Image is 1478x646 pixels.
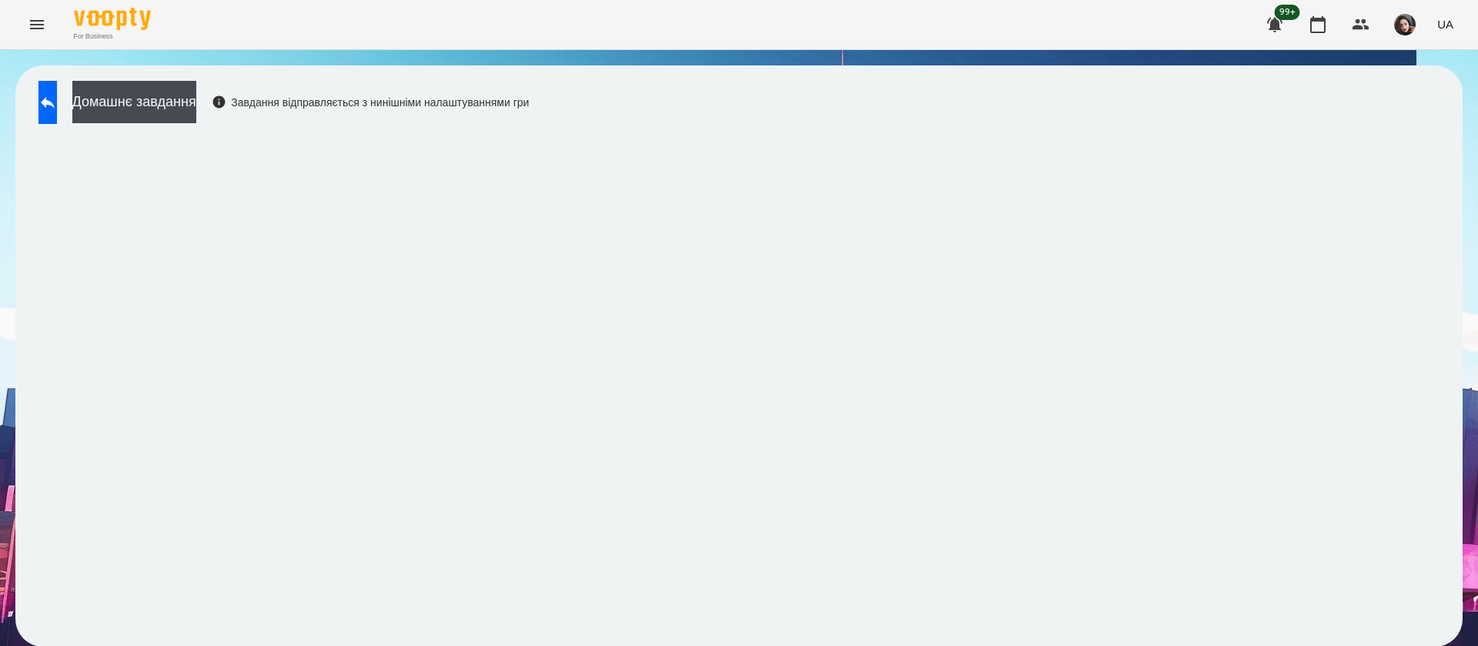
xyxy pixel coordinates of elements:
button: Домашнє завдання [72,81,196,123]
span: For Business [74,32,151,42]
img: 415cf204168fa55e927162f296ff3726.jpg [1394,14,1416,35]
button: UA [1431,10,1460,38]
div: Завдання відправляється з нинішніми налаштуваннями гри [212,95,530,110]
img: Voopty Logo [74,8,151,30]
button: Menu [18,6,55,43]
span: 99+ [1275,5,1300,20]
span: UA [1437,16,1453,32]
